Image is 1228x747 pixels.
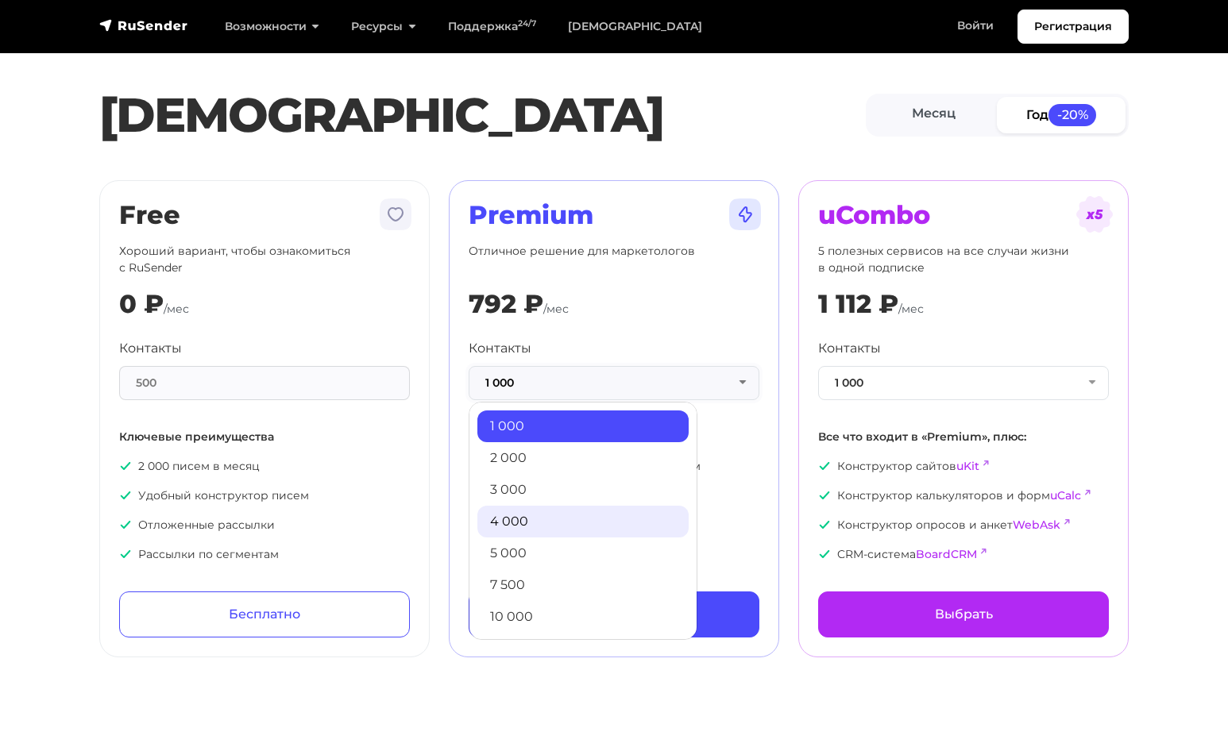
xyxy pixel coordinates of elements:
img: icon-ok.svg [119,460,132,472]
a: Поддержка24/7 [432,10,552,43]
p: Отличное решение для маркетологов [469,243,759,276]
button: 1 000 [818,366,1109,400]
p: Конструктор сайтов [818,458,1109,475]
h2: Free [119,200,410,230]
a: Войти [941,10,1010,42]
p: Все что входит в «Premium», плюс: [818,429,1109,445]
a: Год [997,97,1126,133]
p: Удобный конструктор писем [119,487,410,504]
img: icon-ok.svg [119,548,132,560]
span: -20% [1048,104,1096,125]
p: Отложенные рассылки [119,517,410,533]
label: Контакты [469,339,531,358]
span: /мес [543,302,569,316]
a: 10 000 [477,601,689,633]
h1: [DEMOGRAPHIC_DATA] [99,87,866,144]
img: tarif-ucombo.svg [1075,195,1114,233]
a: uCalc [1050,488,1081,502]
a: [DEMOGRAPHIC_DATA] [552,10,718,43]
a: 1 000 [477,410,689,442]
img: icon-ok.svg [818,518,831,531]
label: Контакты [119,339,182,358]
h2: uCombo [818,200,1109,230]
a: 3 000 [477,474,689,506]
a: Регистрация [1018,10,1129,44]
p: Хороший вариант, чтобы ознакомиться с RuSender [119,243,410,276]
sup: 24/7 [518,18,536,29]
a: Возможности [209,10,335,43]
img: icon-ok.svg [119,489,132,502]
a: 7 500 [477,569,689,601]
a: Бесплатно [119,591,410,637]
img: tarif-premium.svg [726,195,764,233]
span: /мес [164,302,189,316]
a: Месяц [869,97,998,133]
img: icon-ok.svg [818,548,831,560]
button: 1 000 [469,366,759,400]
img: icon-ok.svg [818,489,831,502]
p: Конструктор опросов и анкет [818,517,1109,533]
img: icon-ok.svg [818,460,831,472]
div: 792 ₽ [469,289,543,319]
a: 2 000 [477,442,689,474]
p: Конструктор калькуляторов и форм [818,487,1109,504]
a: 13 000 [477,633,689,664]
ul: 1 000 [469,402,697,640]
a: 4 000 [477,506,689,537]
a: BoardCRM [916,547,977,561]
a: uKit [956,459,979,473]
p: Рассылки по сегментам [119,546,410,563]
p: CRM-система [818,546,1109,563]
img: tarif-free.svg [377,195,415,233]
h2: Premium [469,200,759,230]
a: Ресурсы [335,10,431,43]
div: 1 112 ₽ [818,289,898,319]
img: icon-ok.svg [119,518,132,531]
label: Контакты [818,339,881,358]
span: /мес [898,302,924,316]
p: 5 полезных сервисов на все случаи жизни в одной подписке [818,243,1109,276]
a: WebAsk [1013,518,1060,532]
p: 2 000 писем в месяц [119,458,410,475]
a: Выбрать [818,591,1109,637]
img: RuSender [99,17,188,33]
div: 0 ₽ [119,289,164,319]
p: Ключевые преимущества [119,429,410,445]
a: 5 000 [477,537,689,569]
